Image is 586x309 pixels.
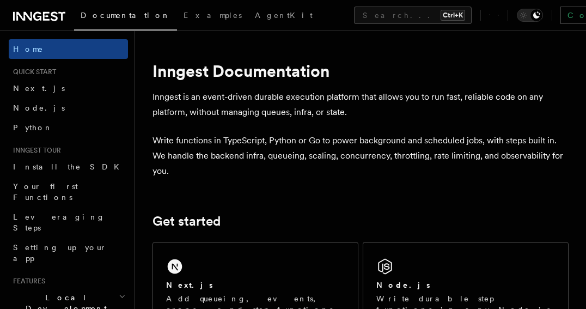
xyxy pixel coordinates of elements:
span: Home [13,44,44,54]
p: Inngest is an event-driven durable execution platform that allows you to run fast, reliable code ... [152,89,569,120]
span: Python [13,123,53,132]
a: Install the SDK [9,157,128,177]
span: Quick start [9,68,56,76]
a: Node.js [9,98,128,118]
a: Python [9,118,128,137]
span: Features [9,277,45,286]
a: AgentKit [248,3,319,29]
span: Next.js [13,84,65,93]
span: Node.js [13,104,65,112]
a: Leveraging Steps [9,207,128,238]
a: Your first Functions [9,177,128,207]
h1: Inngest Documentation [152,61,569,81]
button: Toggle dark mode [517,9,543,22]
button: Search...Ctrl+K [354,7,472,24]
a: Next.js [9,78,128,98]
p: Write functions in TypeScript, Python or Go to power background and scheduled jobs, with steps bu... [152,133,569,179]
kbd: Ctrl+K [441,10,465,21]
a: Documentation [74,3,177,31]
span: AgentKit [255,11,313,20]
span: Install the SDK [13,162,126,171]
span: Inngest tour [9,146,61,155]
span: Setting up your app [13,243,107,263]
a: Home [9,39,128,59]
a: Get started [152,214,221,229]
h2: Node.js [376,280,430,290]
a: Examples [177,3,248,29]
span: Your first Functions [13,182,78,202]
span: Leveraging Steps [13,213,105,232]
h2: Next.js [166,280,213,290]
span: Documentation [81,11,170,20]
span: Examples [184,11,242,20]
a: Setting up your app [9,238,128,268]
